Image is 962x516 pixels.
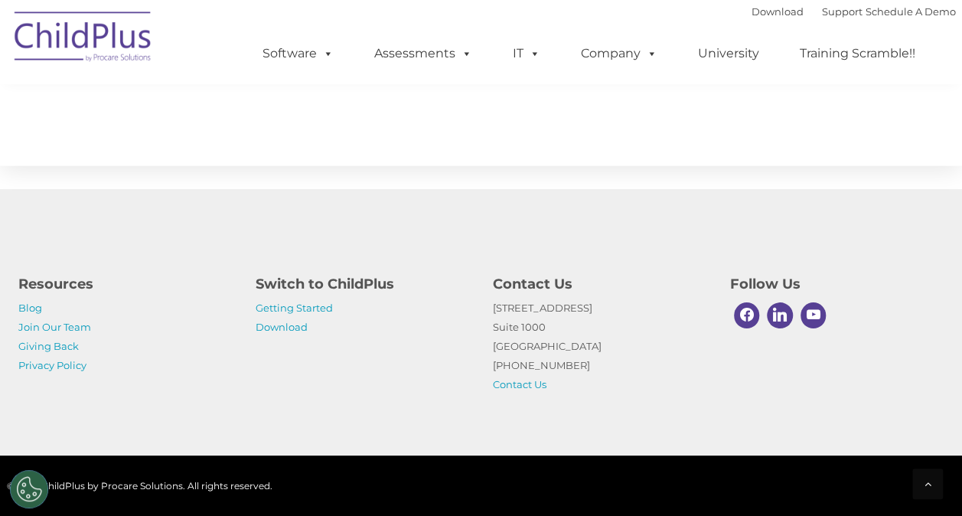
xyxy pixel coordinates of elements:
[763,299,797,332] a: Linkedin
[213,164,278,175] span: Phone number
[683,38,774,69] a: University
[730,273,944,295] h4: Follow Us
[18,302,42,314] a: Blog
[18,321,91,333] a: Join Our Team
[10,470,48,508] button: Cookies Settings
[822,5,863,18] a: Support
[256,302,333,314] a: Getting Started
[866,5,956,18] a: Schedule A Demo
[256,273,470,295] h4: Switch to ChildPlus
[797,299,830,332] a: Youtube
[712,351,962,516] iframe: Chat Widget
[213,101,259,113] span: Last name
[752,5,804,18] a: Download
[256,321,308,333] a: Download
[359,38,488,69] a: Assessments
[18,273,233,295] h4: Resources
[493,378,546,390] a: Contact Us
[493,299,707,394] p: [STREET_ADDRESS] Suite 1000 [GEOGRAPHIC_DATA] [PHONE_NUMBER]
[784,38,931,69] a: Training Scramble!!
[493,273,707,295] h4: Contact Us
[566,38,673,69] a: Company
[752,5,956,18] font: |
[497,38,556,69] a: IT
[18,340,79,352] a: Giving Back
[730,299,764,332] a: Facebook
[7,1,160,77] img: ChildPlus by Procare Solutions
[247,38,349,69] a: Software
[18,359,86,371] a: Privacy Policy
[7,480,272,492] span: © 2025 ChildPlus by Procare Solutions. All rights reserved.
